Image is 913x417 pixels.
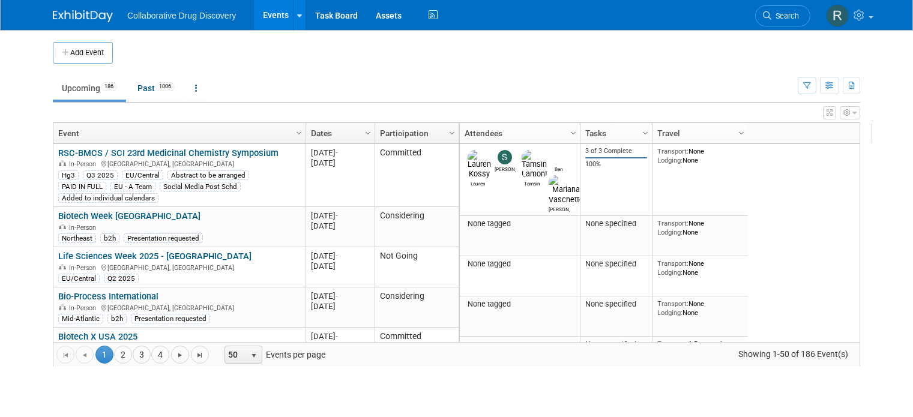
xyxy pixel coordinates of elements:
span: Column Settings [447,128,457,138]
span: Column Settings [294,128,304,138]
img: In-Person Event [59,264,66,270]
div: Tamsin Lamont [522,179,543,187]
div: Ben Retamal [549,169,570,177]
a: Column Settings [362,123,375,141]
div: None specified [585,304,648,314]
span: - [336,332,338,341]
span: Lodging: [657,156,682,164]
span: In-Person [69,224,100,232]
img: In-Person Event [59,160,66,166]
a: Go to the previous page [76,346,94,364]
div: 3 of 3 Complete [585,147,648,155]
span: - [336,148,338,157]
span: Transport: [657,224,689,232]
a: 3 [133,346,151,364]
div: [DATE] [311,261,369,271]
a: 4 [151,346,169,364]
td: Considering [375,207,459,247]
a: Attendees [465,123,572,143]
img: In-Person Event [59,224,66,230]
div: [DATE] [311,221,369,231]
span: - [336,211,338,220]
span: Transport: [657,304,689,313]
img: ExhibitDay [53,10,113,22]
div: EU/Central [58,274,100,283]
span: Column Settings [363,128,373,138]
div: Q3 2025 [83,170,118,180]
a: Biotech X USA 2025 [58,331,137,342]
div: None tagged [465,264,576,274]
div: Hg3 [58,170,79,180]
div: Lauren Kossy [468,179,489,187]
span: Go to the previous page [80,350,89,360]
span: Events per page [209,346,337,364]
div: Presentation requested [124,233,203,243]
span: In-Person [69,160,100,168]
div: PAID IN FULL [58,182,106,191]
div: [GEOGRAPHIC_DATA], [GEOGRAPHIC_DATA] [58,158,300,169]
div: Mid-Atlantic [58,314,103,323]
a: Column Settings [446,123,459,141]
img: Lauren Kossy [468,150,491,179]
div: [DATE] [311,341,369,352]
div: Northeast [58,233,96,243]
img: Tamsin Lamont [522,150,547,179]
span: 186 [101,82,117,91]
a: Event [58,123,298,143]
a: Column Settings [639,123,652,141]
div: b2h [107,314,127,323]
span: Lodging: [657,313,682,322]
span: 50 [225,346,246,363]
a: Column Settings [567,123,580,141]
div: None None [657,304,744,322]
div: [DATE] [311,251,369,261]
div: None None [657,264,744,281]
a: Tasks [585,123,644,143]
span: Showing 1-50 of 186 Event(s) [728,346,860,362]
td: Committed [375,144,459,207]
span: Column Settings [568,128,578,138]
span: Transport: [657,147,689,155]
img: Ben Retamal [549,150,577,169]
div: None None [657,224,744,241]
a: Bio-Process International [58,291,158,302]
a: 2 [114,346,132,364]
img: Mariana Vaschetto [549,181,583,209]
div: None tagged [465,224,576,233]
div: [GEOGRAPHIC_DATA], [GEOGRAPHIC_DATA] [58,262,300,272]
a: Past1006 [128,77,184,100]
div: [GEOGRAPHIC_DATA], [GEOGRAPHIC_DATA] [58,302,300,313]
span: 1 [95,346,113,364]
a: Column Settings [293,123,306,141]
div: Presentation requested [131,314,210,323]
div: Abstract to be arranged [167,170,249,180]
span: Column Settings [640,128,650,138]
div: [DATE] [311,301,369,311]
div: Added to individual calendars [58,193,158,203]
span: In-Person [69,264,100,272]
a: RSC-BMCS / SCI 23rd Medicinal Chemistry Symposium [58,148,279,158]
a: Column Settings [735,123,749,141]
div: [DATE] [311,291,369,301]
a: Biotech Week [GEOGRAPHIC_DATA] [58,211,200,221]
div: [DATE] [311,148,369,158]
a: Life Sciences Week 2025 - [GEOGRAPHIC_DATA] [58,251,252,262]
div: Mariana Vaschetto [549,209,570,217]
div: None specified [585,264,648,274]
a: Go to the first page [56,346,74,364]
div: Q2 2025 [104,274,139,283]
a: Go to the next page [171,346,189,364]
div: None specified [585,224,648,233]
span: 1006 [155,82,175,91]
span: In-Person [69,304,100,312]
div: 100% [585,160,648,169]
span: Lodging: [657,233,682,241]
span: - [336,251,338,260]
div: Social Media Post Schd [160,182,241,191]
img: Renate Baker [826,4,849,27]
a: Participation [380,123,451,143]
span: Go to the last page [195,350,205,360]
span: Lodging: [657,273,682,281]
a: Upcoming186 [53,77,126,100]
div: EU - A Team [110,182,155,191]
